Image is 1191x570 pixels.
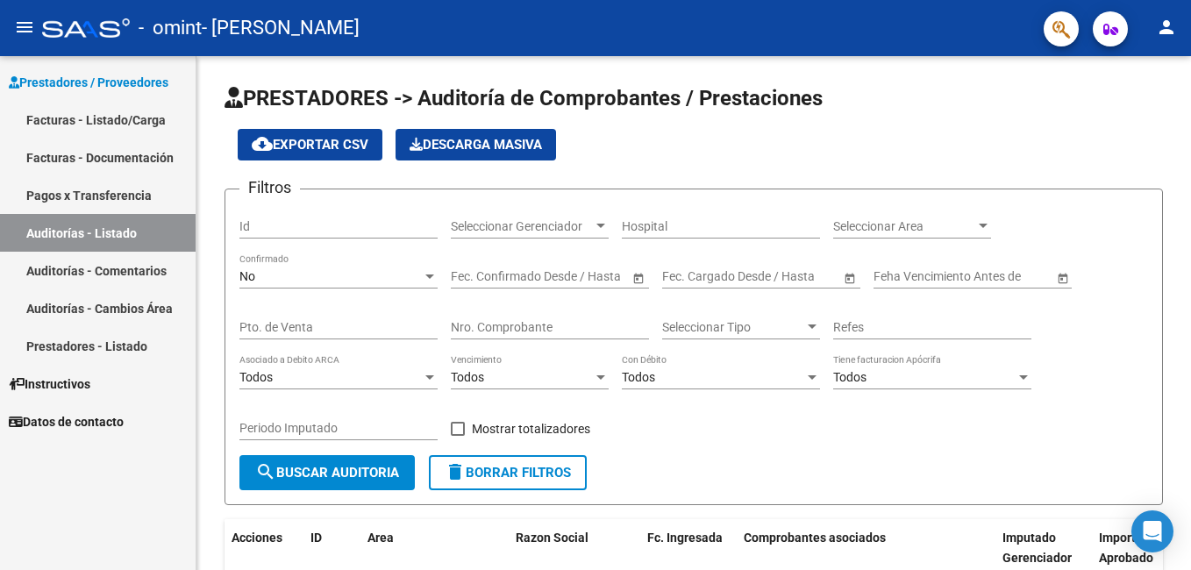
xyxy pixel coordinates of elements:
[232,531,282,545] span: Acciones
[252,137,368,153] span: Exportar CSV
[662,269,717,284] input: Start date
[451,269,505,284] input: Start date
[14,17,35,38] mat-icon: menu
[9,73,168,92] span: Prestadores / Proveedores
[833,370,867,384] span: Todos
[255,465,399,481] span: Buscar Auditoria
[139,9,202,47] span: - omint
[429,455,587,490] button: Borrar Filtros
[833,219,975,234] span: Seleccionar Area
[1131,510,1173,552] div: Open Intercom Messenger
[840,268,859,287] button: Open calendar
[410,137,542,153] span: Descarga Masiva
[202,9,360,47] span: - [PERSON_NAME]
[451,370,484,384] span: Todos
[647,531,723,545] span: Fc. Ingresada
[451,219,593,234] span: Seleccionar Gerenciador
[367,531,394,545] span: Area
[520,269,606,284] input: End date
[445,461,466,482] mat-icon: delete
[629,268,647,287] button: Open calendar
[1053,268,1072,287] button: Open calendar
[239,175,300,200] h3: Filtros
[238,129,382,160] button: Exportar CSV
[239,269,255,283] span: No
[1156,17,1177,38] mat-icon: person
[310,531,322,545] span: ID
[731,269,817,284] input: End date
[516,531,588,545] span: Razon Social
[396,129,556,160] app-download-masive: Descarga masiva de comprobantes (adjuntos)
[252,133,273,154] mat-icon: cloud_download
[9,412,124,431] span: Datos de contacto
[225,86,823,110] span: PRESTADORES -> Auditoría de Comprobantes / Prestaciones
[445,465,571,481] span: Borrar Filtros
[239,370,273,384] span: Todos
[9,374,90,394] span: Instructivos
[472,418,590,439] span: Mostrar totalizadores
[239,455,415,490] button: Buscar Auditoria
[396,129,556,160] button: Descarga Masiva
[255,461,276,482] mat-icon: search
[622,370,655,384] span: Todos
[1002,531,1072,565] span: Imputado Gerenciador
[662,320,804,335] span: Seleccionar Tipo
[744,531,886,545] span: Comprobantes asociados
[1099,531,1153,565] span: Importe Aprobado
